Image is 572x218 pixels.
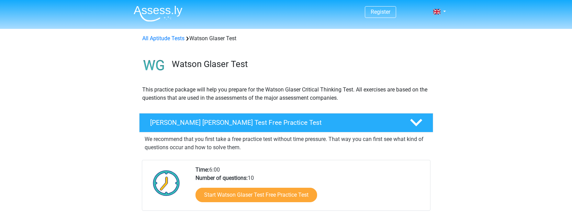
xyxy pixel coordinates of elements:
[149,166,184,200] img: Clock
[172,59,428,69] h3: Watson Glaser Test
[150,119,399,127] h4: [PERSON_NAME] [PERSON_NAME] Test Free Practice Test
[195,175,248,181] b: Number of questions:
[136,113,436,132] a: [PERSON_NAME] [PERSON_NAME] Test Free Practice Test
[139,34,433,43] div: Watson Glaser Test
[134,6,182,22] img: Assessly
[142,35,184,42] a: All Aptitude Tests
[195,166,209,173] b: Time:
[190,166,430,210] div: 6:00 10
[139,51,169,80] img: watson glaser test
[371,9,390,15] a: Register
[142,86,430,102] p: This practice package will help you prepare for the Watson Glaser Critical Thinking Test. All exe...
[145,135,428,152] p: We recommend that you first take a free practice test without time pressure. That way you can fir...
[195,188,317,202] a: Start Watson Glaser Test Free Practice Test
